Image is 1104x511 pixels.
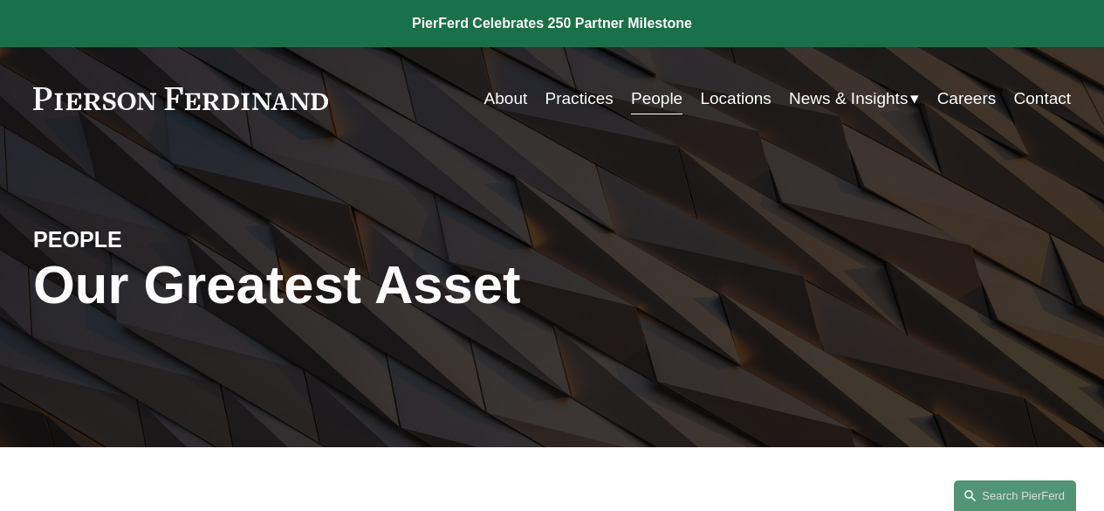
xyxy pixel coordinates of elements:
[484,82,528,115] a: About
[631,82,682,115] a: People
[33,226,292,254] h4: PEOPLE
[937,82,997,115] a: Careers
[33,254,725,315] h1: Our Greatest Asset
[789,82,919,115] a: folder dropdown
[789,84,908,114] span: News & Insights
[954,480,1076,511] a: Search this site
[545,82,614,115] a: Practices
[700,82,771,115] a: Locations
[1014,82,1072,115] a: Contact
